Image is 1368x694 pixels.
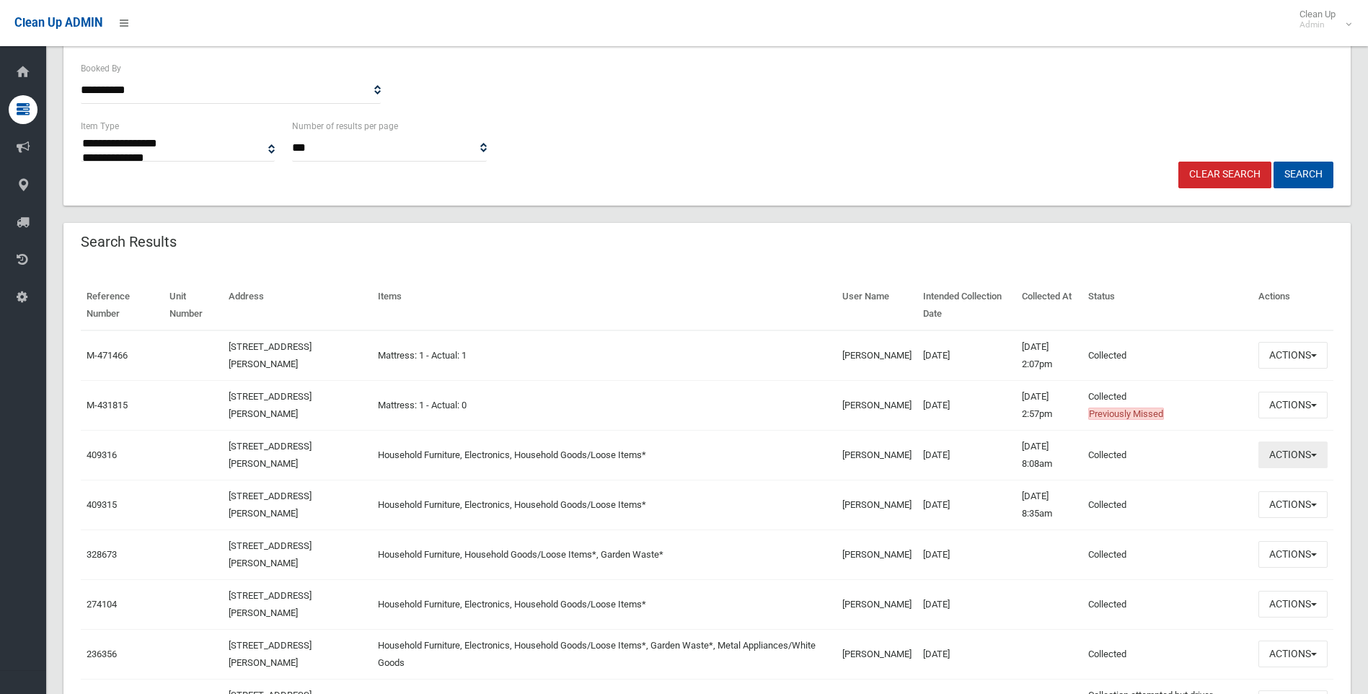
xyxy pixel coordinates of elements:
[372,281,837,330] th: Items
[1082,579,1253,629] td: Collected
[1016,281,1082,330] th: Collected At
[87,400,128,410] a: M-431815
[1016,380,1082,430] td: [DATE] 2:57pm
[1178,162,1271,188] a: Clear Search
[81,118,119,134] label: Item Type
[372,330,837,381] td: Mattress: 1 - Actual: 1
[1258,541,1328,568] button: Actions
[917,380,1016,430] td: [DATE]
[1258,491,1328,518] button: Actions
[229,491,312,519] a: [STREET_ADDRESS][PERSON_NAME]
[917,480,1016,530] td: [DATE]
[372,579,837,629] td: Household Furniture, Electronics, Household Goods/Loose Items*
[917,629,1016,679] td: [DATE]
[87,350,128,361] a: M-471466
[1082,530,1253,579] td: Collected
[87,649,117,659] a: 236356
[229,590,312,618] a: [STREET_ADDRESS][PERSON_NAME]
[87,599,117,610] a: 274104
[1258,641,1328,667] button: Actions
[1082,430,1253,480] td: Collected
[1082,629,1253,679] td: Collected
[229,540,312,568] a: [STREET_ADDRESS][PERSON_NAME]
[837,380,917,430] td: [PERSON_NAME]
[1258,342,1328,369] button: Actions
[1292,9,1350,30] span: Clean Up
[87,499,117,510] a: 409315
[917,281,1016,330] th: Intended Collection Date
[837,530,917,579] td: [PERSON_NAME]
[1258,591,1328,618] button: Actions
[229,341,312,369] a: [STREET_ADDRESS][PERSON_NAME]
[1258,442,1328,468] button: Actions
[1082,480,1253,530] td: Collected
[87,449,117,460] a: 409316
[1016,480,1082,530] td: [DATE] 8:35am
[223,281,372,330] th: Address
[837,629,917,679] td: [PERSON_NAME]
[372,530,837,579] td: Household Furniture, Household Goods/Loose Items*, Garden Waste*
[372,629,837,679] td: Household Furniture, Electronics, Household Goods/Loose Items*, Garden Waste*, Metal Appliances/W...
[63,228,194,256] header: Search Results
[1258,392,1328,418] button: Actions
[1082,380,1253,430] td: Collected
[164,281,224,330] th: Unit Number
[372,480,837,530] td: Household Furniture, Electronics, Household Goods/Loose Items*
[837,579,917,629] td: [PERSON_NAME]
[229,441,312,469] a: [STREET_ADDRESS][PERSON_NAME]
[1016,430,1082,480] td: [DATE] 8:08am
[917,579,1016,629] td: [DATE]
[837,281,917,330] th: User Name
[837,330,917,381] td: [PERSON_NAME]
[917,430,1016,480] td: [DATE]
[292,118,398,134] label: Number of results per page
[1082,330,1253,381] td: Collected
[1082,281,1253,330] th: Status
[14,16,102,30] span: Clean Up ADMIN
[917,330,1016,381] td: [DATE]
[1274,162,1333,188] button: Search
[81,61,121,76] label: Booked By
[1088,408,1164,420] span: Previously Missed
[1253,281,1333,330] th: Actions
[372,430,837,480] td: Household Furniture, Electronics, Household Goods/Loose Items*
[1299,19,1336,30] small: Admin
[837,430,917,480] td: [PERSON_NAME]
[837,480,917,530] td: [PERSON_NAME]
[229,391,312,419] a: [STREET_ADDRESS][PERSON_NAME]
[229,640,312,668] a: [STREET_ADDRESS][PERSON_NAME]
[1016,330,1082,381] td: [DATE] 2:07pm
[917,530,1016,579] td: [DATE]
[81,281,164,330] th: Reference Number
[372,380,837,430] td: Mattress: 1 - Actual: 0
[87,549,117,560] a: 328673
